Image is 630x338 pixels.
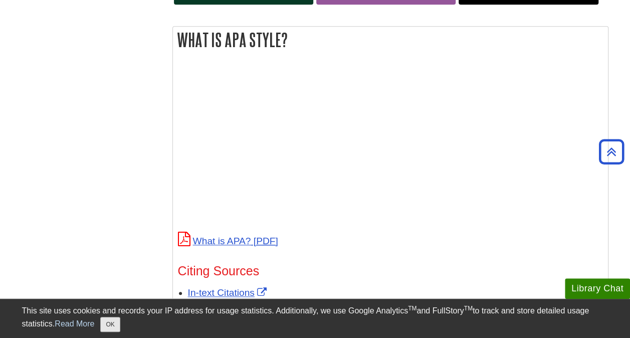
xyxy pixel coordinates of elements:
[408,305,416,312] sup: TM
[188,287,269,298] a: Link opens in new window
[55,319,94,328] a: Read More
[178,65,459,223] iframe: What is APA?
[178,236,278,246] a: What is APA?
[173,27,608,53] h2: What is APA Style?
[22,305,608,332] div: This site uses cookies and records your IP address for usage statistics. Additionally, we use Goo...
[178,264,603,278] h3: Citing Sources
[595,145,627,158] a: Back to Top
[565,278,630,299] button: Library Chat
[100,317,120,332] button: Close
[464,305,473,312] sup: TM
